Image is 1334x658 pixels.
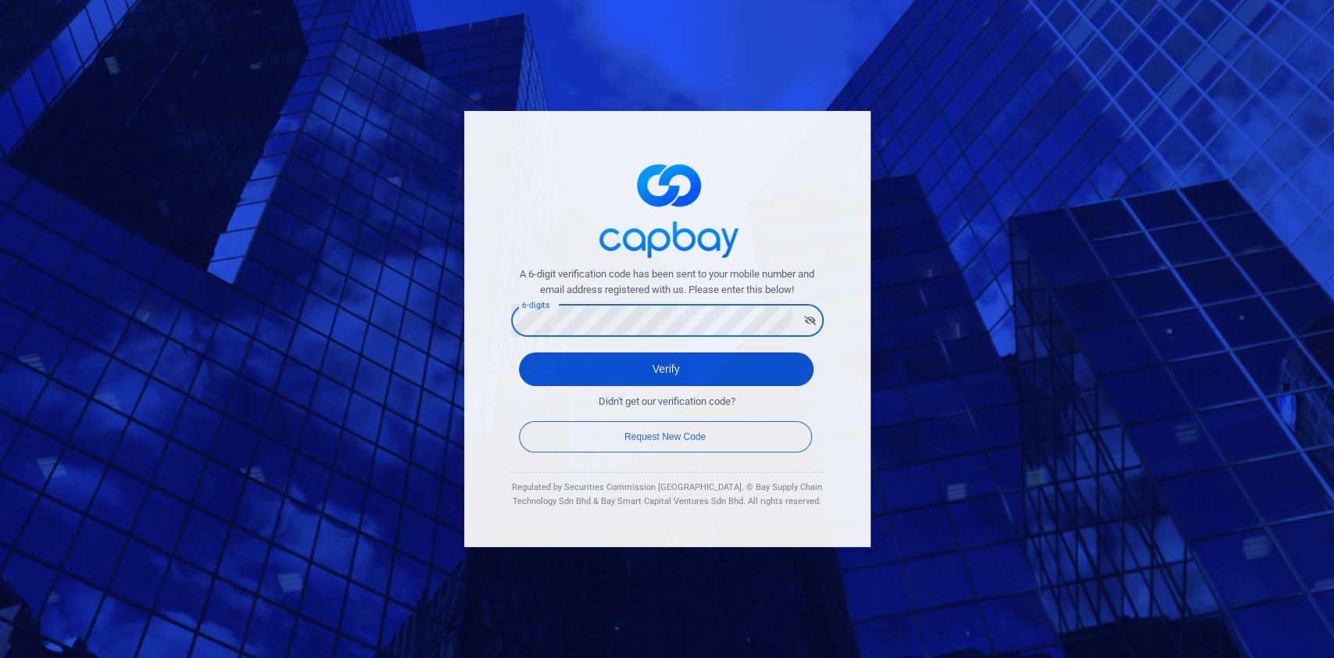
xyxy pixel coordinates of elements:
div: Regulated by Securities Commission [GEOGRAPHIC_DATA]. © Bay Supply Chain Technology Sdn Bhd & Bay... [511,481,824,508]
button: Verify [519,352,814,386]
img: logo [589,150,746,266]
label: 6-digits [522,299,549,311]
span: Didn't get our verification code? [599,394,735,410]
span: A 6-digit verification code has been sent to your mobile number and email address registered with... [511,266,824,299]
button: Request New Code [519,421,812,452]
